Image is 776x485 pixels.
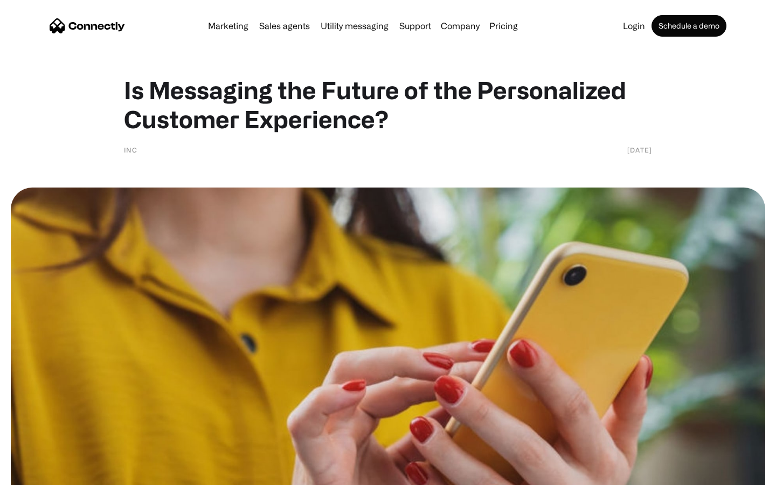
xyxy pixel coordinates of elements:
[619,22,649,30] a: Login
[441,18,480,33] div: Company
[11,466,65,481] aside: Language selected: English
[395,22,435,30] a: Support
[124,75,652,134] h1: Is Messaging the Future of the Personalized Customer Experience?
[485,22,522,30] a: Pricing
[255,22,314,30] a: Sales agents
[22,466,65,481] ul: Language list
[204,22,253,30] a: Marketing
[652,15,726,37] a: Schedule a demo
[124,144,137,155] div: Inc
[316,22,393,30] a: Utility messaging
[627,144,652,155] div: [DATE]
